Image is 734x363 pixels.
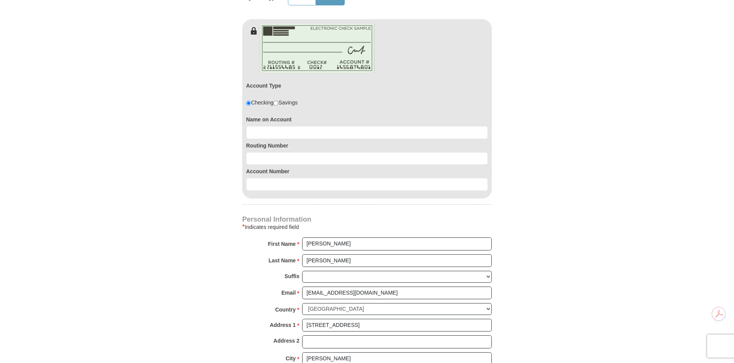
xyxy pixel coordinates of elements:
strong: Email [281,287,296,298]
strong: First Name [268,239,296,249]
label: Account Type [246,82,281,90]
label: Account Number [246,167,488,175]
strong: Country [275,304,296,315]
strong: Suffix [284,271,299,282]
img: check-en.png [260,23,375,73]
div: Checking Savings [246,99,298,106]
strong: Address 1 [270,320,296,330]
h4: Personal Information [242,216,492,222]
strong: Last Name [269,255,296,266]
div: Indicates required field [242,222,492,232]
label: Name on Account [246,116,488,123]
label: Routing Number [246,142,488,149]
strong: Address 2 [273,335,299,346]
